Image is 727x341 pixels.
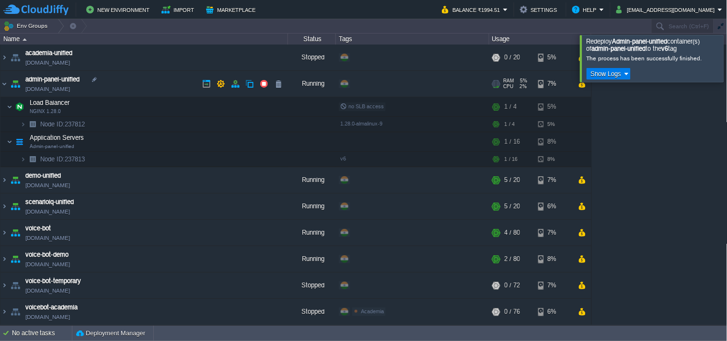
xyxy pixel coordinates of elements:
[538,132,569,151] div: 8%
[505,246,520,272] div: 2 / 80
[504,84,514,90] span: CPU
[505,45,520,70] div: 0 / 20
[9,273,22,298] img: AMDAwAAAACH5BAEAAAAALAAAAAABAAEAAAICRAEAOw==
[505,220,520,246] div: 4 / 80
[572,4,600,15] button: Help
[25,250,69,260] a: voice-bot-demo
[361,308,384,314] span: Academia
[0,246,8,272] img: AMDAwAAAACH5BAEAAAAALAAAAAABAAEAAAICRAEAOw==
[288,273,336,298] div: Stopped
[39,120,86,128] a: Node ID:237812
[25,233,70,243] a: [DOMAIN_NAME]
[40,156,65,163] span: Node ID:
[13,97,26,116] img: AMDAwAAAACH5BAEAAAAALAAAAAABAAEAAAICRAEAOw==
[518,84,527,90] span: 2%
[538,97,569,116] div: 5%
[25,312,70,322] a: [DOMAIN_NAME]
[336,34,489,45] div: Tags
[538,152,569,167] div: 8%
[25,58,70,68] a: [DOMAIN_NAME]
[0,220,8,246] img: AMDAwAAAACH5BAEAAAAALAAAAAABAAEAAAICRAEAOw==
[23,38,27,41] img: AMDAwAAAACH5BAEAAAAALAAAAAABAAEAAAICRAEAOw==
[288,193,336,219] div: Running
[538,71,569,97] div: 7%
[20,117,26,132] img: AMDAwAAAACH5BAEAAAAALAAAAAABAAEAAAICRAEAOw==
[340,156,346,161] span: v6
[505,299,520,325] div: 0 / 76
[538,45,569,70] div: 5%
[288,246,336,272] div: Running
[25,303,78,312] a: voicebot-academia
[616,4,718,15] button: [EMAIL_ADDRESS][DOMAIN_NAME]
[538,246,569,272] div: 8%
[505,273,520,298] div: 0 / 72
[9,167,22,193] img: AMDAwAAAACH5BAEAAAAALAAAAAABAAEAAAICRAEAOw==
[288,220,336,246] div: Running
[25,276,81,286] span: voice-bot-temporary
[9,193,22,219] img: AMDAwAAAACH5BAEAAAAALAAAAAABAAEAAAICRAEAOw==
[39,120,86,128] span: 237812
[7,97,12,116] img: AMDAwAAAACH5BAEAAAAALAAAAAABAAEAAAICRAEAOw==
[25,286,70,296] a: [DOMAIN_NAME]
[288,34,335,45] div: Status
[661,45,668,52] b: v6
[612,38,668,45] b: Admin-panel-unified
[3,19,51,33] button: Env Groups
[1,34,288,45] div: Name
[538,220,569,246] div: 7%
[39,155,86,163] a: Node ID:237813
[505,132,520,151] div: 1 / 16
[505,167,520,193] div: 5 / 20
[25,260,70,269] a: [DOMAIN_NAME]
[588,69,624,78] button: Show Logs
[587,55,721,62] div: The process has been successfully finished.
[442,4,503,15] button: Balance ₹1994.51
[520,4,560,15] button: Settings
[29,99,71,106] a: Load BalancerNGINX 1.28.0
[25,48,72,58] a: academia-unified
[9,299,22,325] img: AMDAwAAAACH5BAEAAAAALAAAAAABAAEAAAICRAEAOw==
[25,181,70,190] a: [DOMAIN_NAME]
[288,167,336,193] div: Running
[538,273,569,298] div: 7%
[26,152,39,167] img: AMDAwAAAACH5BAEAAAAALAAAAAABAAEAAAICRAEAOw==
[288,45,336,70] div: Stopped
[538,117,569,132] div: 5%
[504,78,514,84] span: RAM
[587,38,700,52] span: Redeploy container(s) of to the tag
[25,224,51,233] a: voice-bot
[505,117,515,132] div: 1 / 4
[505,193,520,219] div: 5 / 20
[0,299,8,325] img: AMDAwAAAACH5BAEAAAAALAAAAAABAAEAAAICRAEAOw==
[9,45,22,70] img: AMDAwAAAACH5BAEAAAAALAAAAAABAAEAAAICRAEAOw==
[340,121,382,126] span: 1.28.0-almalinux-9
[340,103,384,109] span: no SLB access
[30,109,61,114] span: NGINX 1.28.0
[9,220,22,246] img: AMDAwAAAACH5BAEAAAAALAAAAAABAAEAAAICRAEAOw==
[12,326,72,341] div: No active tasks
[30,144,74,149] span: Admin-panel-unified
[20,152,26,167] img: AMDAwAAAACH5BAEAAAAALAAAAAABAAEAAAICRAEAOw==
[13,132,26,151] img: AMDAwAAAACH5BAEAAAAALAAAAAABAAEAAAICRAEAOw==
[25,197,74,207] a: scenarioiq-unified
[25,171,61,181] a: demo-unified
[505,152,518,167] div: 1 / 16
[538,299,569,325] div: 6%
[7,132,12,151] img: AMDAwAAAACH5BAEAAAAALAAAAAABAAEAAAICRAEAOw==
[538,167,569,193] div: 7%
[288,299,336,325] div: Stopped
[0,71,8,97] img: AMDAwAAAACH5BAEAAAAALAAAAAABAAEAAAICRAEAOw==
[29,134,85,141] a: Application ServersAdmin-panel-unified
[29,99,71,107] span: Load Balancer
[288,71,336,97] div: Running
[29,134,85,142] span: Application Servers
[505,97,517,116] div: 1 / 4
[25,207,70,216] a: [DOMAIN_NAME]
[40,121,65,128] span: Node ID:
[9,246,22,272] img: AMDAwAAAACH5BAEAAAAALAAAAAABAAEAAAICRAEAOw==
[592,45,646,52] b: admin-panel-unified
